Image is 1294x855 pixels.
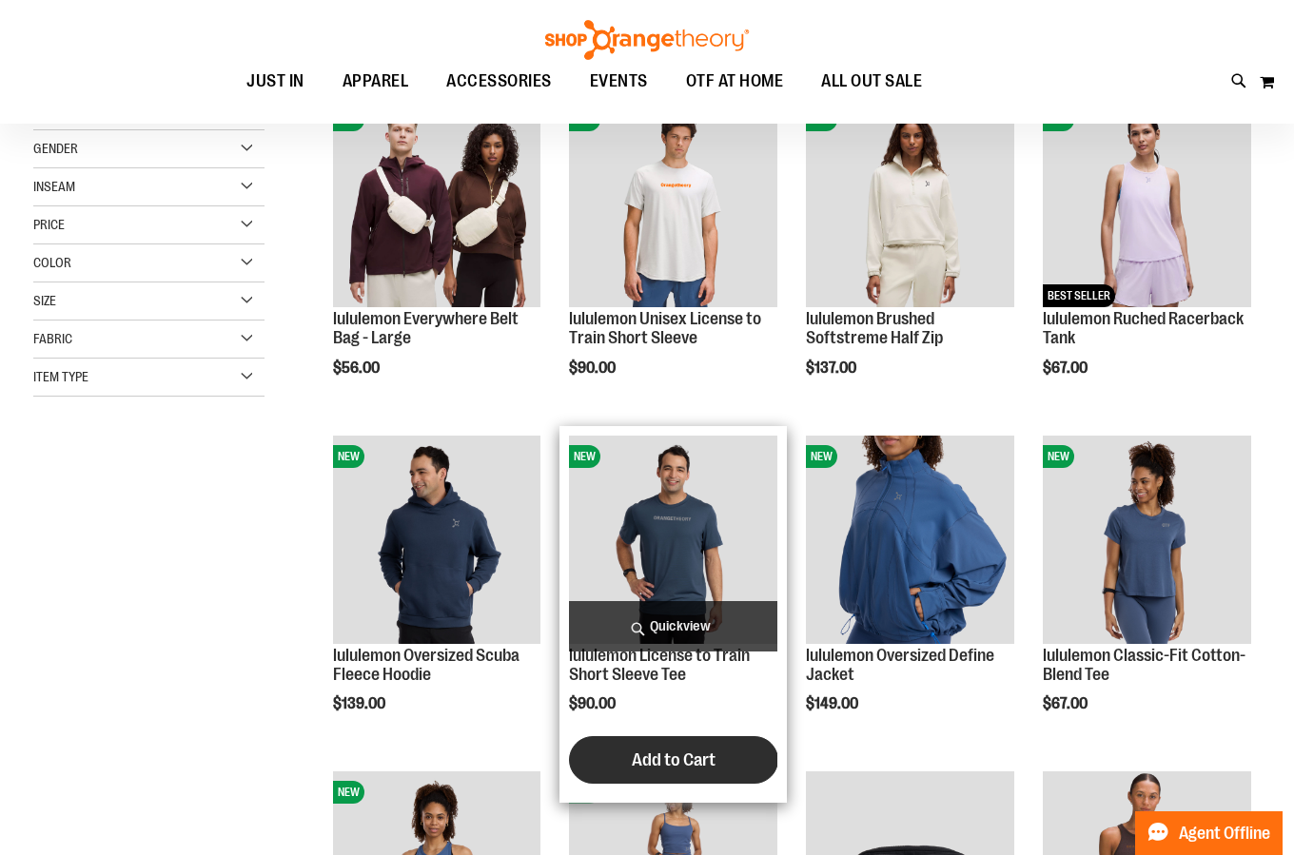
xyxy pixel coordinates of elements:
div: product [1033,89,1261,425]
span: Item Type [33,369,88,384]
span: APPAREL [343,60,409,103]
span: Size [33,293,56,308]
a: lululemon Oversized Define Jacket [806,646,994,684]
span: $90.00 [569,359,618,377]
button: Agent Offline [1135,811,1283,855]
div: product [1033,426,1261,762]
span: NEW [569,445,600,468]
a: lululemon Ruched Racerback Tank [1043,309,1244,347]
span: Add to Cart [632,749,716,770]
a: lululemon Brushed Softstreme Half Zip [806,309,943,347]
img: lululemon Oversized Scuba Fleece Hoodie [333,436,541,644]
div: product [323,426,551,762]
a: lululemon Ruched Racerback TankNEWBEST SELLER [1043,99,1251,310]
a: lululemon Unisex License to Train Short Sleeve [569,309,761,347]
span: Color [33,255,71,270]
a: lululemon Unisex License to Train Short SleeveNEW [569,99,777,310]
span: ALL OUT SALE [821,60,922,103]
img: lululemon License to Train Short Sleeve Tee [569,436,777,644]
span: $149.00 [806,695,861,712]
img: lululemon Brushed Softstreme Half Zip [806,99,1014,307]
span: Fabric [33,331,72,346]
a: lululemon Brushed Softstreme Half ZipNEW [806,99,1014,310]
a: lululemon Everywhere Belt Bag - Large [333,309,519,347]
span: EVENTS [590,60,648,103]
a: lululemon License to Train Short Sleeve Tee [569,646,750,684]
div: product [796,89,1024,425]
div: product [559,89,787,425]
span: NEW [1043,445,1074,468]
img: Shop Orangetheory [542,20,752,60]
div: product [559,426,787,804]
span: Agent Offline [1179,825,1270,843]
div: product [323,89,551,425]
a: Quickview [569,601,777,651]
a: lululemon Oversized Scuba Fleece Hoodie [333,646,520,684]
a: lululemon Classic-Fit Cotton-Blend TeeNEW [1043,436,1251,647]
img: lululemon Unisex License to Train Short Sleeve [569,99,777,307]
span: $67.00 [1043,359,1090,377]
img: lululemon Ruched Racerback Tank [1043,99,1251,307]
span: Price [33,217,65,232]
span: NEW [333,781,364,804]
span: $137.00 [806,359,859,377]
span: $56.00 [333,359,382,377]
span: JUST IN [246,60,304,103]
a: lululemon Oversized Scuba Fleece HoodieNEW [333,436,541,647]
div: product [796,426,1024,762]
span: $67.00 [1043,695,1090,712]
span: ACCESSORIES [446,60,552,103]
span: Gender [33,141,78,156]
img: lululemon Oversized Define Jacket [806,436,1014,644]
a: lululemon License to Train Short Sleeve TeeNEW [569,436,777,647]
span: BEST SELLER [1043,284,1115,307]
button: Add to Cart [569,736,778,784]
a: lululemon Oversized Define JacketNEW [806,436,1014,647]
a: lululemon Classic-Fit Cotton-Blend Tee [1043,646,1245,684]
span: NEW [333,445,364,468]
span: $139.00 [333,695,388,712]
span: NEW [806,445,837,468]
span: $90.00 [569,695,618,712]
img: lululemon Classic-Fit Cotton-Blend Tee [1043,436,1251,644]
a: lululemon Everywhere Belt Bag - LargeNEW [333,99,541,310]
img: lululemon Everywhere Belt Bag - Large [333,99,541,307]
span: OTF AT HOME [686,60,784,103]
span: Inseam [33,179,75,194]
